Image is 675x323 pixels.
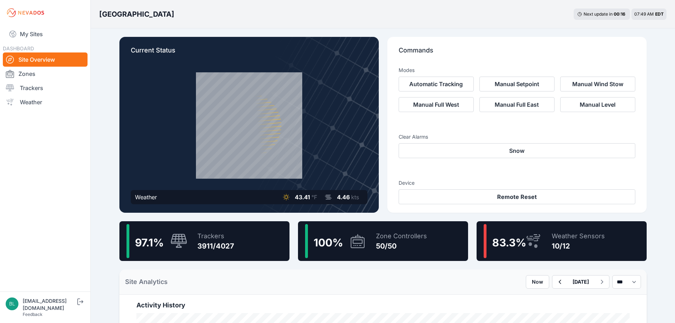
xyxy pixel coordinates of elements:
[477,221,647,261] a: 83.3%Weather Sensors10/12
[492,236,526,249] span: 83.3 %
[311,194,317,201] span: °F
[314,236,343,249] span: 100 %
[99,9,174,19] h3: [GEOGRAPHIC_DATA]
[479,77,555,91] button: Manual Setpoint
[376,241,427,251] div: 50/50
[399,45,635,61] p: Commands
[560,77,635,91] button: Manual Wind Stow
[3,26,88,43] a: My Sites
[399,97,474,112] button: Manual Full West
[399,133,635,140] h3: Clear Alarms
[197,241,234,251] div: 3911/4027
[614,11,626,17] div: 00 : 16
[584,11,613,17] span: Next update in
[135,236,164,249] span: 97.1 %
[526,275,549,289] button: Now
[655,11,664,17] span: EDT
[131,45,367,61] p: Current Status
[6,7,45,18] img: Nevados
[552,231,605,241] div: Weather Sensors
[399,189,635,204] button: Remote Reset
[3,67,88,81] a: Zones
[23,312,43,317] a: Feedback
[3,52,88,67] a: Site Overview
[399,179,635,186] h3: Device
[479,97,555,112] button: Manual Full East
[119,221,289,261] a: 97.1%Trackers3911/4027
[399,143,635,158] button: Snow
[552,241,605,251] div: 10/12
[399,67,415,74] h3: Modes
[298,221,468,261] a: 100%Zone Controllers50/50
[136,300,630,310] h2: Activity History
[3,45,34,51] span: DASHBOARD
[99,5,174,23] nav: Breadcrumb
[295,194,310,201] span: 43.41
[23,297,76,312] div: [EMAIL_ADDRESS][DOMAIN_NAME]
[567,275,595,288] button: [DATE]
[560,97,635,112] button: Manual Level
[634,11,654,17] span: 07:49 AM
[3,81,88,95] a: Trackers
[3,95,88,109] a: Weather
[197,231,234,241] div: Trackers
[399,77,474,91] button: Automatic Tracking
[337,194,350,201] span: 4.46
[6,297,18,310] img: blippencott@invenergy.com
[376,231,427,241] div: Zone Controllers
[135,193,157,201] div: Weather
[351,194,359,201] span: kts
[125,277,168,287] h2: Site Analytics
